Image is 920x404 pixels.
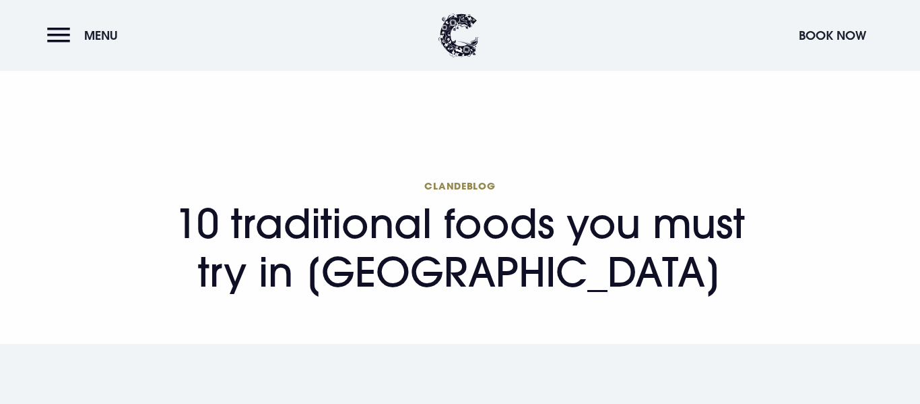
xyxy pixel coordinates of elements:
button: Book Now [792,21,873,50]
span: Menu [84,28,118,43]
img: Clandeboye Lodge [438,13,479,57]
span: Clandeblog [167,179,754,192]
h1: 10 traditional foods you must try in [GEOGRAPHIC_DATA] [167,179,754,296]
button: Menu [47,21,125,50]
